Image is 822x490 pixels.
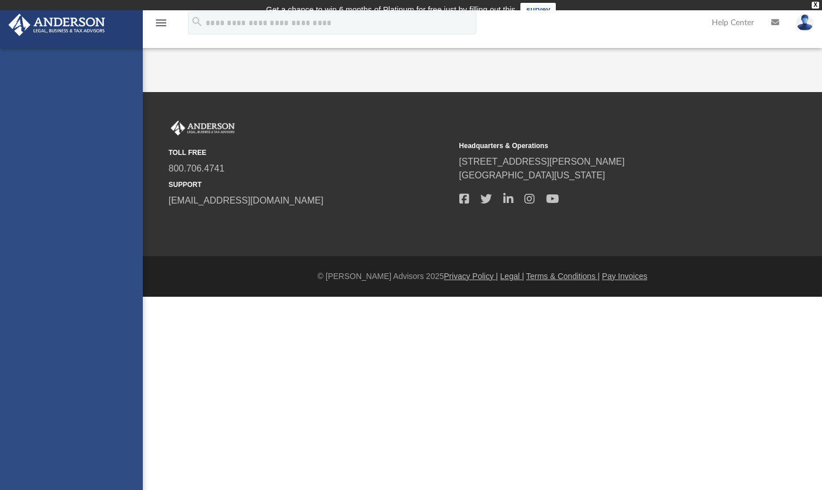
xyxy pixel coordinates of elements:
a: Legal | [500,272,524,281]
div: Get a chance to win 6 months of Platinum for free just by filling out this [266,3,516,17]
a: menu [154,22,168,30]
a: [GEOGRAPHIC_DATA][US_STATE] [459,170,606,180]
a: Privacy Policy | [444,272,498,281]
small: SUPPORT [169,180,451,190]
i: menu [154,16,168,30]
small: TOLL FREE [169,148,451,158]
div: close [812,2,819,9]
a: Pay Invoices [602,272,647,281]
a: survey [520,3,556,17]
a: [EMAIL_ADDRESS][DOMAIN_NAME] [169,196,323,205]
img: Anderson Advisors Platinum Portal [5,14,109,36]
a: Terms & Conditions | [526,272,600,281]
img: User Pic [796,14,813,31]
small: Headquarters & Operations [459,141,742,151]
img: Anderson Advisors Platinum Portal [169,121,237,136]
a: [STREET_ADDRESS][PERSON_NAME] [459,157,625,166]
div: © [PERSON_NAME] Advisors 2025 [143,270,822,282]
i: search [191,15,203,28]
a: 800.706.4741 [169,164,224,173]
